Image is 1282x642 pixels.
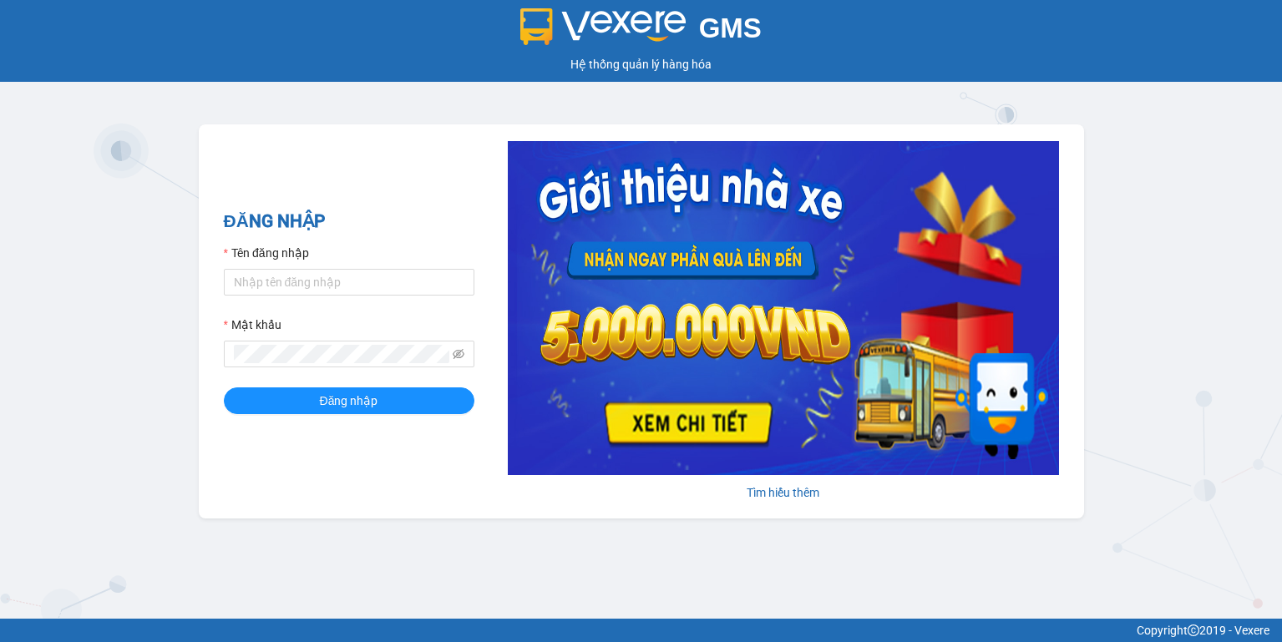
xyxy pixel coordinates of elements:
span: copyright [1188,624,1199,636]
a: GMS [520,25,762,38]
span: Đăng nhập [320,392,378,410]
div: Copyright 2019 - Vexere [13,621,1269,639]
input: Tên đăng nhập [224,269,474,296]
span: eye-invisible [453,348,464,360]
img: banner-0 [508,141,1059,475]
div: Hệ thống quản lý hàng hóa [4,55,1278,73]
input: Mật khẩu [234,345,449,363]
div: Tìm hiểu thêm [508,483,1059,502]
label: Mật khẩu [224,316,281,334]
button: Đăng nhập [224,387,474,414]
h2: ĐĂNG NHẬP [224,208,474,235]
span: GMS [699,13,762,43]
img: logo 2 [520,8,686,45]
label: Tên đăng nhập [224,244,309,262]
